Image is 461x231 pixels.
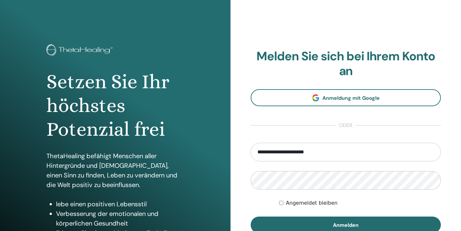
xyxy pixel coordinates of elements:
h2: Melden Sie sich bei Ihrem Konto an [251,49,441,78]
a: Anmeldung mit Google [251,89,441,106]
li: lebe einen positiven Lebensstil [56,199,184,209]
span: Anmelden [333,222,359,228]
span: Anmeldung mit Google [322,95,380,101]
h1: Setzen Sie Ihr höchstes Potenzial frei [46,70,184,141]
span: oder [336,122,356,129]
p: ThetaHealing befähigt Menschen aller Hintergründe und [DEMOGRAPHIC_DATA], einen Sinn zu finden, L... [46,151,184,190]
label: Angemeldet bleiben [286,199,337,207]
div: Keep me authenticated indefinitely or until I manually logout [279,199,441,207]
li: Verbesserung der emotionalen und körperlichen Gesundheit [56,209,184,228]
